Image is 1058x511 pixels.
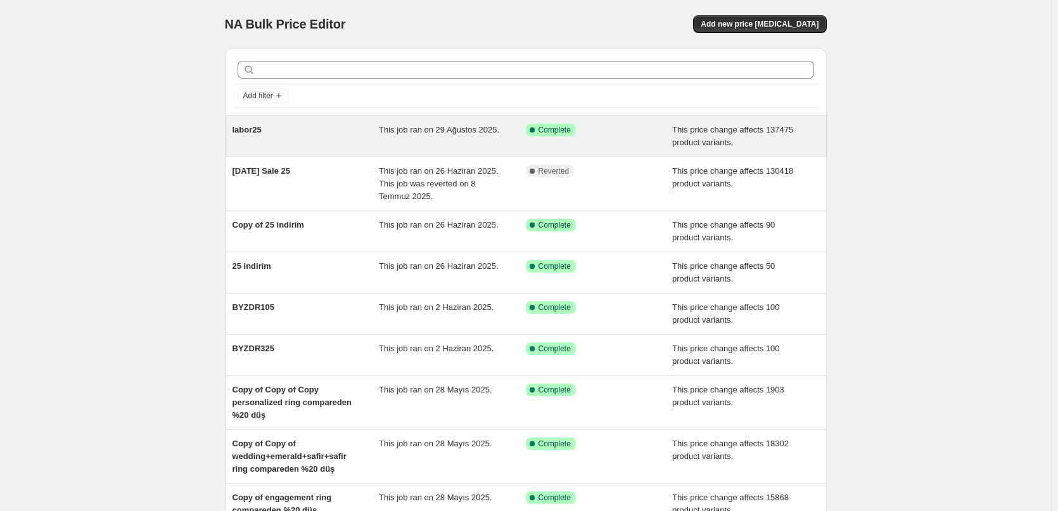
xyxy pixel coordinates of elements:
[672,166,793,188] span: This price change affects 130418 product variants.
[233,220,304,230] span: Copy of 25 indirim
[379,125,499,134] span: This job ran on 29 Ağustos 2025.
[243,91,273,101] span: Add filter
[672,220,775,242] span: This price change affects 90 product variants.
[225,17,346,31] span: NA Bulk Price Editor
[379,261,499,271] span: This job ran on 26 Haziran 2025.
[539,385,571,395] span: Complete
[539,302,571,313] span: Complete
[379,220,499,230] span: This job ran on 26 Haziran 2025.
[539,261,571,271] span: Complete
[539,344,571,354] span: Complete
[379,439,492,448] span: This job ran on 28 Mayıs 2025.
[672,125,793,147] span: This price change affects 137475 product variants.
[539,125,571,135] span: Complete
[672,385,784,407] span: This price change affects 1903 product variants.
[233,344,274,353] span: BYZDR325
[379,166,499,201] span: This job ran on 26 Haziran 2025. This job was reverted on 8 Temmuz 2025.
[539,220,571,230] span: Complete
[233,302,274,312] span: BYZDR105
[233,125,262,134] span: labor25
[233,439,347,474] span: Copy of Copy of wedding+emerald+safir+safir ring compareden %20 düş
[672,261,775,283] span: This price change affects 50 product variants.
[379,344,494,353] span: This job ran on 2 Haziran 2025.
[672,302,780,325] span: This price change affects 100 product variants.
[233,385,352,420] span: Copy of Copy of Copy personalized ring compareden %20 düş
[672,344,780,366] span: This price change affects 100 product variants.
[379,493,492,502] span: This job ran on 28 Mayıs 2025.
[539,493,571,503] span: Complete
[539,439,571,449] span: Complete
[693,15,826,33] button: Add new price [MEDICAL_DATA]
[233,261,271,271] span: 25 indirim
[701,19,819,29] span: Add new price [MEDICAL_DATA]
[238,88,288,103] button: Add filter
[672,439,789,461] span: This price change affects 18302 product variants.
[539,166,570,176] span: Reverted
[379,302,494,312] span: This job ran on 2 Haziran 2025.
[233,166,291,176] span: [DATE] Sale 25
[379,385,492,394] span: This job ran on 28 Mayıs 2025.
